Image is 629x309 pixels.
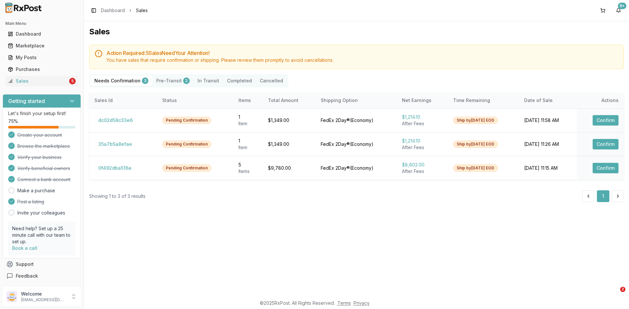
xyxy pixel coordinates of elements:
[8,118,18,125] span: 75 %
[577,93,624,108] th: Actions
[94,163,135,173] button: 0f492dba516a
[593,115,619,126] button: Confirm
[3,52,81,63] button: My Posts
[94,139,136,149] button: 35a7b5a8efae
[353,300,370,306] a: Privacy
[337,300,351,306] a: Terms
[94,115,137,126] button: dc02d58c33e6
[238,120,257,127] div: Item
[157,93,234,108] th: Status
[3,29,81,39] button: Dashboard
[12,225,71,245] p: Need help? Set up a 25 minute call with our team to set up.
[142,77,148,84] div: 3
[402,162,443,168] div: $8,802.00
[17,143,70,149] span: Browse the marketplace
[5,75,78,87] a: Sales5
[162,164,211,172] div: Pending Confirmation
[5,28,78,40] a: Dashboard
[8,43,76,49] div: Marketplace
[162,117,211,124] div: Pending Confirmation
[69,78,76,84] div: 5
[17,165,70,172] span: Verify beneficial owners
[106,57,618,63] div: You have sales that require confirmation or shipping. Please review them promptly to avoid cancel...
[12,245,37,251] a: Book a call
[402,168,443,175] div: After Fees
[238,168,257,175] div: Item s
[3,3,45,13] img: RxPost Logo
[5,52,78,63] a: My Posts
[524,165,572,171] div: [DATE] 11:15 AM
[89,193,145,199] div: Showing 1 to 3 of 3 results
[8,97,45,105] h3: Getting started
[263,93,315,108] th: Total Amount
[256,76,287,86] button: Cancelled
[21,291,67,297] p: Welcome
[268,165,310,171] div: $9,780.00
[89,26,624,37] h1: Sales
[17,176,70,183] span: Connect a bank account
[7,291,17,302] img: User avatar
[397,93,448,108] th: Net Earnings
[402,144,443,151] div: After Fees
[233,93,263,108] th: Items
[448,93,519,108] th: Time Remaining
[90,76,152,86] button: Needs Confirmation
[620,287,625,292] span: 2
[8,54,76,61] div: My Posts
[321,141,391,147] div: FedEx 2Day® ( Economy )
[3,76,81,86] button: Sales5
[268,117,310,124] div: $1,349.00
[16,273,38,279] span: Feedback
[268,141,310,147] div: $1,349.00
[89,93,157,108] th: Sales Id
[106,50,618,56] h5: Action Required: 5 Sale s Need Your Attention!
[402,138,443,144] div: $1,214.10
[183,77,190,84] div: 2
[101,7,148,14] nav: breadcrumb
[21,297,67,302] p: [EMAIL_ADDRESS][DOMAIN_NAME]
[5,21,78,26] h2: Main Menu
[152,76,194,86] button: Pre-Transit
[238,162,257,168] div: 5
[3,258,81,270] button: Support
[519,93,577,108] th: Date of Sale
[17,132,62,138] span: Create your account
[223,76,256,86] button: Completed
[607,287,622,302] iframe: Intercom live chat
[17,210,65,216] a: Invite your colleagues
[136,7,148,14] span: Sales
[453,117,498,124] div: Ship by [DATE] EOD
[524,141,572,147] div: [DATE] 11:26 AM
[162,141,211,148] div: Pending Confirmation
[593,139,619,149] button: Confirm
[238,138,257,144] div: 1
[5,63,78,75] a: Purchases
[17,154,62,161] span: Verify your business
[402,114,443,120] div: $1,214.10
[524,117,572,124] div: [DATE] 11:58 AM
[8,110,75,117] p: Let's finish your setup first!
[321,117,391,124] div: FedEx 2Day® ( Economy )
[315,93,397,108] th: Shipping Option
[238,114,257,120] div: 1
[194,76,223,86] button: In Transit
[8,66,76,73] div: Purchases
[618,3,626,9] div: 9+
[8,31,76,37] div: Dashboard
[613,5,624,16] button: 9+
[593,163,619,173] button: Confirm
[402,120,443,127] div: After Fees
[5,40,78,52] a: Marketplace
[238,144,257,151] div: Item
[8,78,68,84] div: Sales
[3,64,81,75] button: Purchases
[321,165,391,171] div: FedEx 2Day® ( Economy )
[17,198,44,205] span: Post a listing
[453,164,498,172] div: Ship by [DATE] EOD
[17,187,55,194] a: Make a purchase
[101,7,125,14] a: Dashboard
[3,270,81,282] button: Feedback
[597,190,609,202] button: 1
[453,141,498,148] div: Ship by [DATE] EOD
[3,41,81,51] button: Marketplace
